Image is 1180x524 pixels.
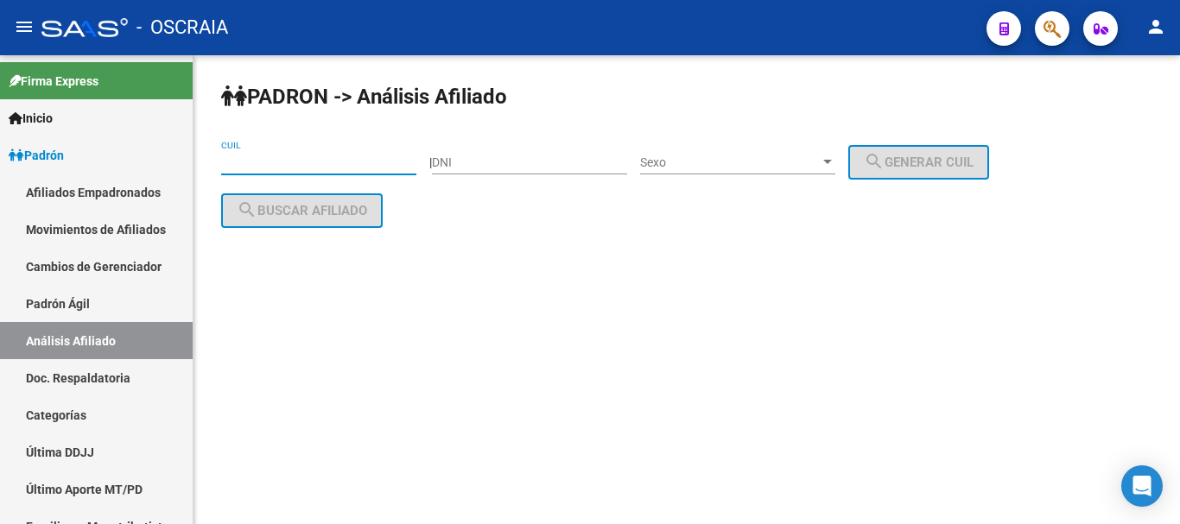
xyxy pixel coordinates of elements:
[1121,465,1163,507] div: Open Intercom Messenger
[1145,16,1166,37] mat-icon: person
[221,85,507,109] strong: PADRON -> Análisis Afiliado
[14,16,35,37] mat-icon: menu
[429,155,1002,169] div: |
[9,72,98,91] span: Firma Express
[848,145,989,180] button: Generar CUIL
[136,9,228,47] span: - OSCRAIA
[221,193,383,228] button: Buscar afiliado
[9,109,53,128] span: Inicio
[640,155,820,170] span: Sexo
[237,199,257,220] mat-icon: search
[9,146,64,165] span: Padrón
[864,155,974,170] span: Generar CUIL
[237,203,367,218] span: Buscar afiliado
[864,151,885,172] mat-icon: search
